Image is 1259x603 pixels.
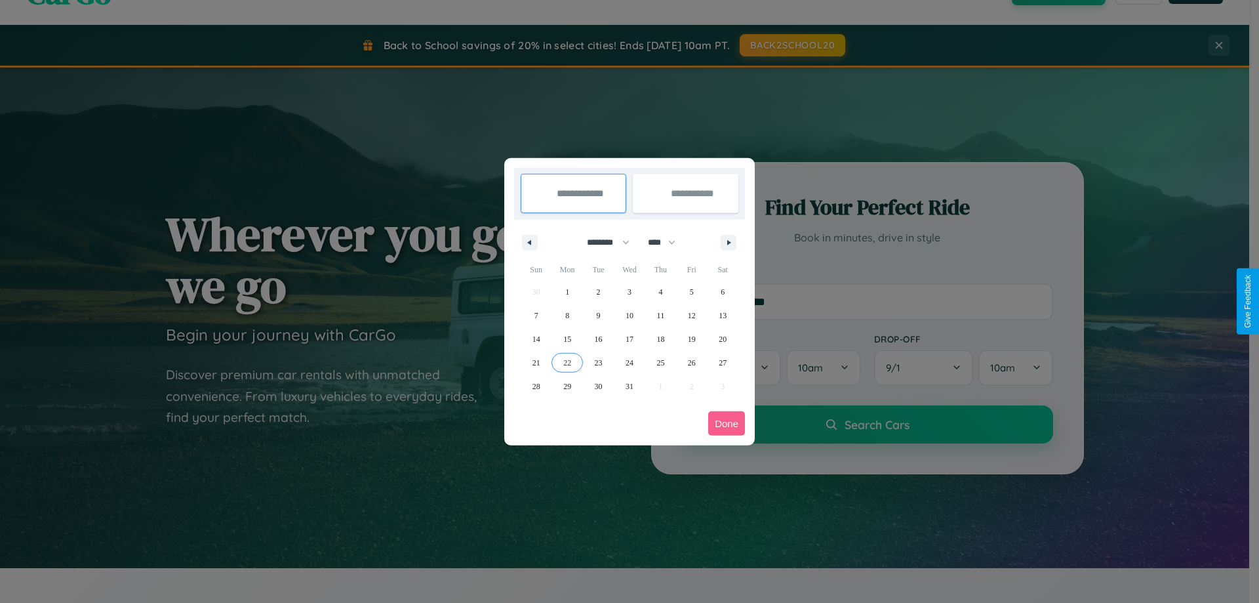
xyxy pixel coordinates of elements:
[645,280,676,304] button: 4
[708,351,738,375] button: 27
[595,351,603,375] span: 23
[676,351,707,375] button: 26
[708,411,745,436] button: Done
[626,327,633,351] span: 17
[521,259,551,280] span: Sun
[563,351,571,375] span: 22
[614,327,645,351] button: 17
[688,327,696,351] span: 19
[532,351,540,375] span: 21
[708,280,738,304] button: 6
[658,280,662,304] span: 4
[551,304,582,327] button: 8
[534,304,538,327] span: 7
[614,375,645,398] button: 31
[583,280,614,304] button: 2
[688,351,696,375] span: 26
[532,327,540,351] span: 14
[645,304,676,327] button: 11
[628,280,631,304] span: 3
[626,375,633,398] span: 31
[551,351,582,375] button: 22
[614,351,645,375] button: 24
[521,327,551,351] button: 14
[563,327,571,351] span: 15
[597,304,601,327] span: 9
[614,304,645,327] button: 10
[551,375,582,398] button: 29
[645,327,676,351] button: 18
[688,304,696,327] span: 12
[676,327,707,351] button: 19
[645,351,676,375] button: 25
[614,259,645,280] span: Wed
[595,375,603,398] span: 30
[583,259,614,280] span: Tue
[690,280,694,304] span: 5
[551,327,582,351] button: 15
[583,327,614,351] button: 16
[657,304,665,327] span: 11
[626,351,633,375] span: 24
[583,375,614,398] button: 30
[708,304,738,327] button: 13
[565,280,569,304] span: 1
[521,351,551,375] button: 21
[719,351,727,375] span: 27
[656,351,664,375] span: 25
[1243,275,1252,328] div: Give Feedback
[532,375,540,398] span: 28
[676,280,707,304] button: 5
[565,304,569,327] span: 8
[597,280,601,304] span: 2
[626,304,633,327] span: 10
[708,259,738,280] span: Sat
[721,280,725,304] span: 6
[521,375,551,398] button: 28
[614,280,645,304] button: 3
[645,259,676,280] span: Thu
[676,304,707,327] button: 12
[583,351,614,375] button: 23
[563,375,571,398] span: 29
[595,327,603,351] span: 16
[676,259,707,280] span: Fri
[708,327,738,351] button: 20
[551,280,582,304] button: 1
[656,327,664,351] span: 18
[719,304,727,327] span: 13
[521,304,551,327] button: 7
[719,327,727,351] span: 20
[583,304,614,327] button: 9
[551,259,582,280] span: Mon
